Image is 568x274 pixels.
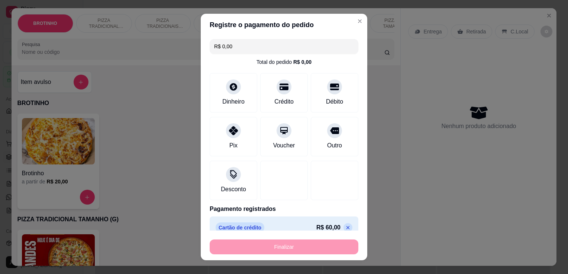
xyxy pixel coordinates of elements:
[327,141,342,150] div: Outro
[210,205,358,213] p: Pagamento registrados
[256,58,312,66] div: Total do pedido
[221,185,246,194] div: Desconto
[354,15,366,27] button: Close
[222,97,245,106] div: Dinheiro
[316,223,341,232] p: R$ 60,00
[326,97,343,106] div: Débito
[214,39,354,54] input: Ex.: hambúrguer de cordeiro
[274,97,294,106] div: Crédito
[229,141,238,150] div: Pix
[201,14,367,36] header: Registre o pagamento do pedido
[293,58,312,66] div: R$ 0,00
[273,141,295,150] div: Voucher
[216,222,264,233] p: Cartão de crédito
